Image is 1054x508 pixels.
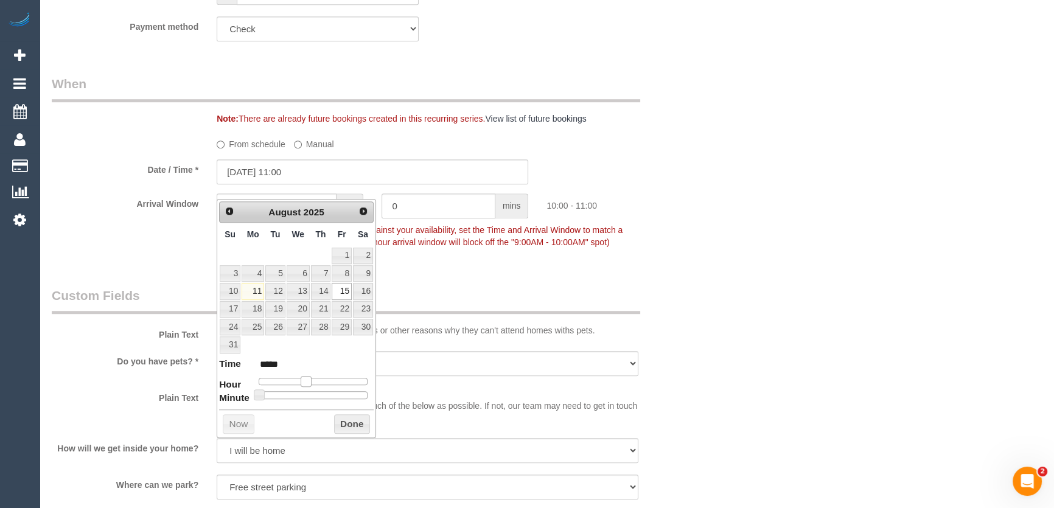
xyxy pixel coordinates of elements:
a: 10 [220,283,240,299]
span: Sunday [225,229,236,239]
a: 18 [242,301,264,318]
a: 24 [220,319,240,335]
span: Wednesday [291,229,304,239]
label: Where can we park? [43,475,208,491]
a: 27 [287,319,310,335]
label: Manual [294,134,334,150]
span: Monday [247,229,259,239]
a: 9 [353,265,373,282]
p: Some of our cleaning teams have allergies or other reasons why they can't attend homes withs pets. [217,324,638,336]
dt: Time [219,357,241,372]
a: 15 [332,283,351,299]
span: 2025 [304,207,324,217]
dt: Minute [219,391,250,406]
a: 20 [287,301,310,318]
legend: When [52,75,640,102]
a: 6 [287,265,310,282]
a: 12 [265,283,285,299]
a: 14 [311,283,331,299]
a: 29 [332,319,351,335]
button: Now [223,414,254,434]
img: Automaid Logo [7,12,32,29]
span: To make this booking count against your availability, set the Time and Arrival Window to match a ... [217,225,623,247]
label: Plain Text [43,388,208,404]
div: 10:00 - 11:00 [537,193,702,212]
p: If you have time, please let us know as much of the below as possible. If not, our team may need ... [217,388,638,424]
a: 2 [353,248,373,264]
legend: Custom Fields [52,287,640,314]
a: 3 [220,265,240,282]
dt: Hour [219,378,241,393]
span: mins [495,193,529,218]
a: 30 [353,319,373,335]
span: Thursday [316,229,326,239]
span: Prev [225,206,234,216]
label: From schedule [217,134,285,150]
span: 2 [1038,467,1047,476]
a: 22 [332,301,351,318]
a: 4 [242,265,264,282]
span: Saturday [358,229,368,239]
a: 17 [220,301,240,318]
input: Manual [294,141,302,148]
a: 13 [287,283,310,299]
a: 26 [265,319,285,335]
iframe: Intercom live chat [1013,467,1042,496]
a: 19 [265,301,285,318]
a: Next [355,203,372,220]
span: Friday [338,229,346,239]
a: 8 [332,265,351,282]
span: Tuesday [271,229,281,239]
strong: Note: [217,114,239,124]
a: 11 [242,283,264,299]
a: 28 [311,319,331,335]
a: Prev [221,203,238,220]
label: Arrival Window [43,193,208,210]
a: 16 [353,283,373,299]
a: 1 [332,248,351,264]
a: 21 [311,301,331,318]
a: 5 [265,265,285,282]
input: DD/MM/YYYY HH:MM [217,159,528,184]
label: Plain Text [43,324,208,341]
input: From schedule [217,141,225,148]
span: Next [358,206,368,216]
span: August [268,207,301,217]
span: hrs [337,193,363,218]
label: Payment method [43,16,208,33]
a: 23 [353,301,373,318]
a: 7 [311,265,331,282]
a: 25 [242,319,264,335]
a: View list of future bookings [485,114,586,124]
a: 31 [220,336,240,353]
label: Date / Time * [43,159,208,176]
label: Do you have pets? * [43,351,208,367]
label: How will we get inside your home? [43,438,208,454]
div: There are already future bookings created in this recurring series. [208,113,702,125]
button: Done [334,414,370,434]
